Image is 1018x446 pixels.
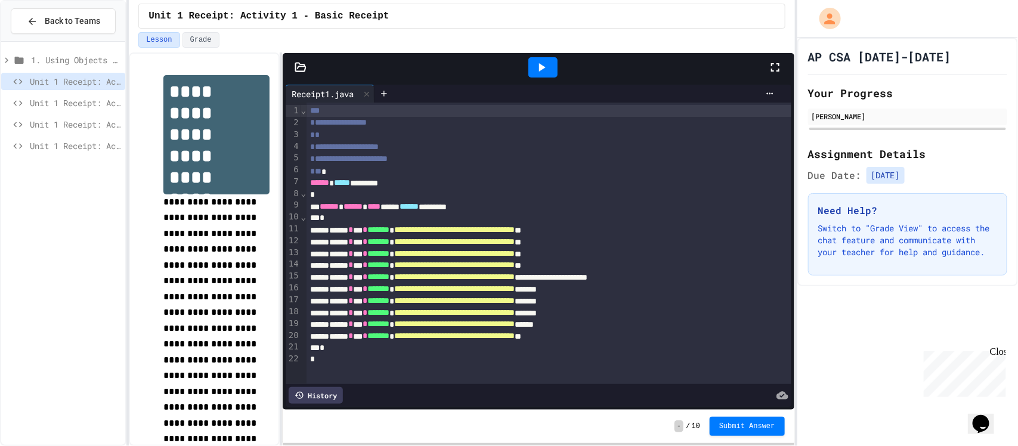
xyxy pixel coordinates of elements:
div: 2 [286,117,301,129]
div: 9 [286,199,301,211]
div: History [289,387,343,404]
div: 13 [286,247,301,259]
span: 1. Using Objects and Methods [31,54,120,66]
div: [PERSON_NAME] [812,111,1004,122]
div: 5 [286,152,301,164]
span: Unit 1 Receipt: Activity 1 - Basic Receipt [30,75,120,88]
span: Unit 1 Receipt: Activity 4 — Interactive Receipt [30,140,120,152]
div: 14 [286,258,301,270]
div: 19 [286,318,301,330]
div: My Account [807,5,844,32]
span: [DATE] [867,167,905,184]
span: Fold line [301,188,307,198]
button: Grade [182,32,219,48]
div: 11 [286,223,301,235]
div: 8 [286,188,301,200]
span: Fold line [301,106,307,115]
span: Due Date: [808,168,862,182]
div: 15 [286,270,301,282]
h2: Assignment Details [808,145,1007,162]
span: Fold line [301,212,307,222]
h1: AP CSA [DATE]-[DATE] [808,48,951,65]
div: 20 [286,330,301,342]
button: Back to Teams [11,8,116,34]
span: Submit Answer [719,422,775,431]
div: 18 [286,306,301,318]
div: 10 [286,211,301,223]
iframe: chat widget [919,346,1006,397]
div: 7 [286,176,301,188]
div: 4 [286,141,301,153]
span: Unit 1 Receipt: Activity 3 — Including Random [30,118,120,131]
div: 12 [286,235,301,247]
span: Unit 1 Receipt: Activity 2 — Enhanced Receipt [30,97,120,109]
div: 21 [286,341,301,353]
span: / [686,422,690,431]
div: 16 [286,282,301,294]
div: Chat with us now!Close [5,5,82,76]
span: Unit 1 Receipt: Activity 1 - Basic Receipt [148,9,389,23]
button: Lesson [138,32,180,48]
p: Switch to "Grade View" to access the chat feature and communicate with your teacher for help and ... [818,222,997,258]
div: 1 [286,105,301,117]
span: 10 [692,422,700,431]
div: 22 [286,353,301,365]
iframe: chat widget [968,398,1006,434]
span: - [674,420,683,432]
h3: Need Help? [818,203,997,218]
button: Submit Answer [710,417,785,436]
h2: Your Progress [808,85,1007,101]
div: 3 [286,129,301,141]
div: 6 [286,164,301,176]
span: Back to Teams [45,15,100,27]
div: Receipt1.java [286,88,360,100]
div: Receipt1.java [286,85,375,103]
div: 17 [286,294,301,306]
